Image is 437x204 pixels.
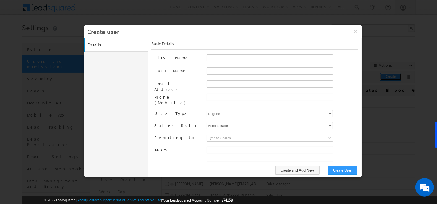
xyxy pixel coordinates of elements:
label: Phone (Mobile) [154,94,201,105]
label: Sales Role [154,122,201,128]
button: × [349,25,362,38]
div: Basic Details [151,41,358,50]
span: 74158 [223,198,233,202]
label: Reporting to [154,134,201,140]
a: Terms of Service [113,198,137,202]
div: Enter Value [207,162,228,169]
a: Details [85,38,149,52]
label: First Name [154,54,201,61]
span: Your Leadsquared Account Number is [162,198,233,202]
label: User Type [154,110,201,116]
a: Show All Items [325,135,333,141]
a: Contact Support [87,198,112,202]
h3: Create user [87,25,362,38]
label: Aadhar Number [154,162,198,168]
span: © 2025 LeadSquared | | | | | [44,197,233,203]
a: About [77,198,86,202]
a: Acceptable Use [138,198,161,202]
label: Email Address [154,80,201,92]
input: Type to Search [207,134,333,142]
label: Last Name [154,67,201,74]
button: Create User [328,166,357,175]
button: Create and Add New [275,166,320,175]
label: Team [154,147,201,153]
